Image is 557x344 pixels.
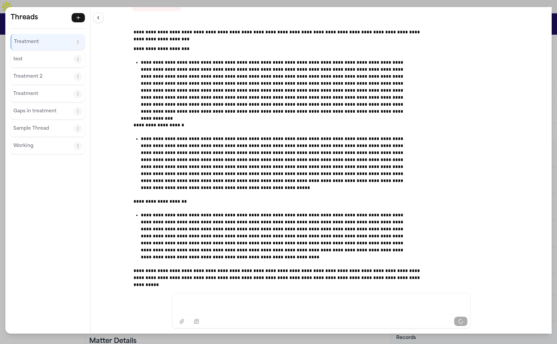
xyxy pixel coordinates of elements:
[13,125,74,133] p: Sample Thread
[175,317,188,326] button: Attach files
[190,317,203,326] button: Select demand example
[13,107,74,115] p: Gaps in treatment
[13,89,74,99] button: Select thread: Treatment
[13,71,74,82] button: Select thread: Treatment 2
[74,142,82,150] button: Thread actions
[13,142,74,150] p: Working
[74,124,82,133] button: Thread actions
[11,12,38,23] h5: Threads
[13,106,74,117] button: Select thread: Gaps in treatment
[74,55,82,64] button: Thread actions
[74,38,82,46] button: Thread actions
[13,141,74,151] button: Select thread: Working
[454,317,467,326] button: Send message
[14,38,74,46] p: Treatment
[13,123,74,134] button: Select thread: Sample Thread
[74,72,82,81] button: Thread actions
[74,107,82,116] button: Thread actions
[13,55,74,63] p: test
[13,54,74,65] button: Select thread: test
[13,90,74,98] p: Treatment
[13,73,74,81] p: Treatment 2
[74,90,82,98] button: Thread actions
[14,37,74,47] button: Select thread: Treatment
[172,293,470,314] div: Message input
